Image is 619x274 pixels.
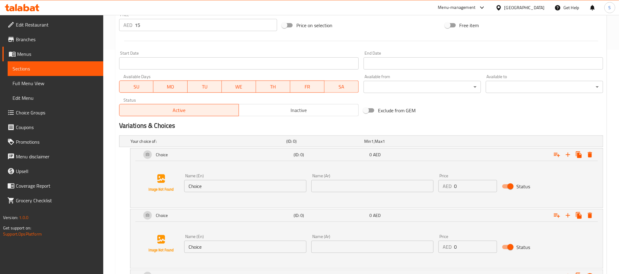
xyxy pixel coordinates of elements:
input: Enter name En [184,180,306,192]
button: Add new choice [562,210,573,221]
input: Please enter price [135,19,277,31]
button: MO [153,81,188,93]
button: Inactive [239,104,359,116]
span: Grocery Checklist [16,197,98,204]
span: Coupons [16,124,98,131]
span: Edit Menu [13,94,98,102]
span: Edit Restaurant [16,21,98,28]
span: 0 [370,151,372,159]
input: Please enter price [454,241,497,253]
span: Upsell [16,168,98,175]
span: Version: [3,214,18,222]
a: Support.OpsPlatform [3,230,42,238]
div: ​ [486,81,603,93]
span: Exclude from GEM [378,107,416,114]
h5: (ID: 0) [294,152,367,158]
p: AED [443,243,452,251]
span: MO [156,82,185,91]
a: Edit Restaurant [2,17,103,32]
input: Enter name En [184,241,306,253]
a: Grocery Checklist [2,193,103,208]
span: Get support on: [3,224,31,232]
div: Expand [119,136,603,147]
img: Ae5nvW7+0k+MAAAAAElFTkSuQmCC [141,224,181,263]
span: Full Menu View [13,80,98,87]
a: Promotions [2,135,103,149]
button: Clone new choice [573,210,584,221]
div: ​ [364,81,481,93]
div: Expand [130,209,603,222]
h5: Choice [156,212,168,218]
input: Please enter price [454,180,497,192]
button: Add sub category [551,210,562,221]
span: TH [258,82,288,91]
span: SU [122,82,151,91]
h5: (ID: 0) [294,212,367,218]
span: Active [122,106,237,115]
button: WE [222,81,256,93]
span: 1 [383,137,385,145]
span: S [609,4,611,11]
span: FR [293,82,322,91]
a: Menu disclaimer [2,149,103,164]
button: Delete Choice [584,210,595,221]
h2: Variations & Choices [119,121,603,130]
button: Add new choice [562,149,573,160]
h5: Your choice of: [130,138,284,144]
span: Status [516,183,530,190]
span: Menus [17,50,98,58]
button: Active [119,104,239,116]
button: TH [256,81,290,93]
a: Branches [2,32,103,47]
span: Inactive [241,106,356,115]
p: AED [443,182,452,190]
img: Ae5nvW7+0k+MAAAAAElFTkSuQmCC [141,164,181,203]
a: Full Menu View [8,76,103,91]
button: Delete Choice [584,149,595,160]
button: SU [119,81,154,93]
span: WE [224,82,254,91]
span: AED [373,151,381,159]
span: SA [327,82,356,91]
span: Status [516,243,530,251]
a: Edit Menu [8,91,103,105]
a: Coupons [2,120,103,135]
div: , [364,138,440,144]
button: SA [324,81,359,93]
span: Branches [16,36,98,43]
span: AED [373,211,381,219]
span: Promotions [16,138,98,146]
h5: Choice [156,152,168,158]
button: Clone new choice [573,149,584,160]
span: Max [375,137,383,145]
div: [GEOGRAPHIC_DATA] [504,4,545,11]
div: Expand [130,149,603,161]
span: Min [364,137,371,145]
span: 1.0.0 [19,214,28,222]
span: Free item [460,22,479,29]
a: Choice Groups [2,105,103,120]
span: Choice Groups [16,109,98,116]
a: Upsell [2,164,103,178]
a: Menus [2,47,103,61]
input: Enter name Ar [311,241,434,253]
input: Enter name Ar [311,180,434,192]
span: Coverage Report [16,182,98,189]
a: Coverage Report [2,178,103,193]
span: Price on selection [296,22,332,29]
span: TU [190,82,219,91]
span: 1 [371,137,374,145]
button: Add sub category [551,149,562,160]
p: AED [123,21,132,29]
span: Menu disclaimer [16,153,98,160]
span: 0 [370,211,372,219]
button: FR [290,81,324,93]
a: Sections [8,61,103,76]
span: Sections [13,65,98,72]
button: TU [188,81,222,93]
div: Menu-management [438,4,476,11]
h5: (ID: 0) [286,138,362,144]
